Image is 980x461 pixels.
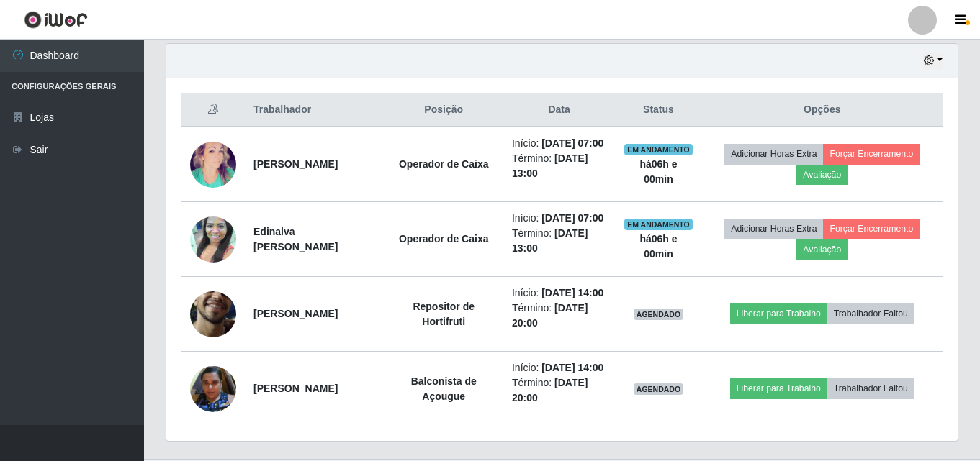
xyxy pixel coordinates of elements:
[541,137,603,149] time: [DATE] 07:00
[827,378,914,398] button: Trabalhador Faltou
[190,198,236,280] img: 1650687338616.jpeg
[615,93,701,127] th: Status
[724,144,823,164] button: Adicionar Horas Extra
[541,287,603,298] time: [DATE] 14:00
[541,212,603,224] time: [DATE] 07:00
[384,93,503,127] th: Posição
[411,375,477,402] strong: Balconista de Açougue
[624,144,693,155] span: EM ANDAMENTO
[796,239,848,260] button: Avaliação
[190,358,236,419] img: 1711851725903.jpeg
[702,93,943,127] th: Opções
[634,309,684,320] span: AGENDADO
[512,226,606,256] li: Término:
[413,301,475,327] strong: Repositor de Hortifruti
[512,211,606,226] li: Início:
[399,158,489,170] strong: Operador de Caixa
[541,362,603,373] time: [DATE] 14:00
[253,226,338,252] strong: Edinalva [PERSON_NAME]
[624,219,693,230] span: EM ANDAMENTO
[823,219,920,239] button: Forçar Encerramento
[639,233,677,260] strong: há 06 h e 00 min
[399,233,489,245] strong: Operador de Caixa
[503,93,615,127] th: Data
[796,165,848,185] button: Avaliação
[512,360,606,375] li: Início:
[190,130,236,198] img: 1598866679921.jpeg
[827,303,914,324] button: Trabalhador Faltou
[730,303,827,324] button: Liberar para Trabalho
[634,383,684,395] span: AGENDADO
[253,383,338,394] strong: [PERSON_NAME]
[512,136,606,151] li: Início:
[823,144,920,164] button: Forçar Encerramento
[724,219,823,239] button: Adicionar Horas Extra
[24,11,88,29] img: CoreUI Logo
[245,93,384,127] th: Trabalhador
[730,378,827,398] button: Liberar para Trabalho
[190,263,236,365] img: 1755034904390.jpeg
[639,158,677,185] strong: há 06 h e 00 min
[512,151,606,181] li: Término:
[512,301,606,331] li: Término:
[512,375,606,406] li: Término:
[512,286,606,301] li: Início:
[253,308,338,319] strong: [PERSON_NAME]
[253,158,338,170] strong: [PERSON_NAME]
